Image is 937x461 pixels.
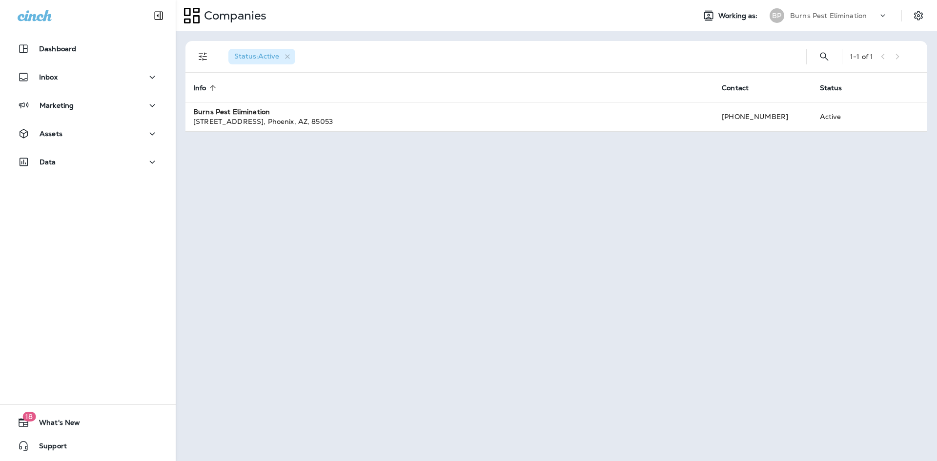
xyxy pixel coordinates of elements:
div: BP [770,8,784,23]
button: Search Companies [815,47,834,66]
p: Burns Pest Elimination [790,12,867,20]
button: Support [10,436,166,456]
button: Dashboard [10,39,166,59]
button: Filters [193,47,213,66]
div: [STREET_ADDRESS] , Phoenix , AZ , 85053 [193,117,706,126]
span: Info [193,84,206,92]
div: 1 - 1 of 1 [850,53,873,60]
p: Assets [40,130,62,138]
p: Marketing [40,101,74,109]
button: Inbox [10,67,166,87]
button: Assets [10,124,166,143]
span: Info [193,83,219,92]
span: Contact [722,83,761,92]
button: Data [10,152,166,172]
div: Status:Active [228,49,295,64]
span: 18 [22,412,36,421]
button: Collapse Sidebar [145,6,172,25]
span: What's New [29,419,80,430]
button: Settings [910,7,927,24]
span: Working as: [718,12,760,20]
td: [PHONE_NUMBER] [714,102,812,131]
button: 18What's New [10,413,166,432]
span: Support [29,442,67,454]
strong: Burns Pest Elimination [193,107,270,116]
p: Companies [200,8,266,23]
p: Dashboard [39,45,76,53]
span: Contact [722,84,749,92]
span: Status [820,84,842,92]
td: Active [812,102,875,131]
span: Status : Active [234,52,279,60]
p: Data [40,158,56,166]
p: Inbox [39,73,58,81]
span: Status [820,83,855,92]
button: Marketing [10,96,166,115]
